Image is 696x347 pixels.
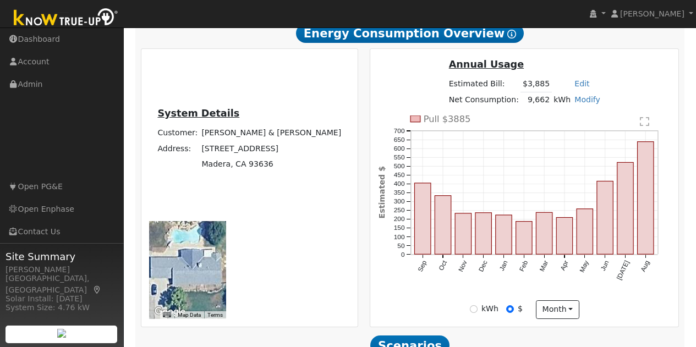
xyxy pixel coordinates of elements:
text: 300 [394,197,405,205]
text: 0 [401,251,405,258]
text: Aug [639,259,651,273]
u: System Details [157,108,239,119]
text: Apr [559,259,570,272]
div: System Size: 4.76 kW [6,302,118,313]
text: 350 [394,189,405,196]
u: Annual Usage [449,59,524,70]
div: Solar Install: [DATE] [6,293,118,305]
td: [PERSON_NAME] & [PERSON_NAME] [200,125,343,141]
a: Modify [574,95,600,104]
rect: onclick="" [516,222,532,255]
td: Net Consumption: [447,92,520,108]
text: 100 [394,233,405,241]
text: Mar [538,259,550,272]
label: $ [518,303,523,315]
rect: onclick="" [536,212,552,254]
td: Address: [156,141,200,156]
text: Jun [599,259,611,272]
label: kWh [481,303,498,315]
input: $ [506,305,514,313]
td: [STREET_ADDRESS] [200,141,343,156]
a: Open this area in Google Maps (opens a new window) [152,305,188,319]
button: Map Data [178,311,201,319]
text: 550 [394,153,405,161]
rect: onclick="" [557,218,573,255]
td: Customer: [156,125,200,141]
text: [DATE] [615,259,631,281]
text: 250 [394,206,405,214]
td: kWh [552,92,573,108]
text: 400 [394,180,405,188]
text: Nov [457,259,469,273]
text: 50 [398,242,405,250]
img: retrieve [57,329,66,338]
text: 150 [394,224,405,232]
td: 9,662 [520,92,551,108]
text: Sep [416,259,429,273]
text: 650 [394,136,405,144]
span: Energy Consumption Overview [296,24,524,43]
span: Site Summary [6,249,118,264]
text: 200 [394,216,405,223]
a: Edit [574,79,589,88]
text:  [640,116,650,127]
span: [PERSON_NAME] [620,9,684,18]
rect: onclick="" [597,181,613,255]
text: Pull $3885 [424,114,471,124]
text: 700 [394,127,405,135]
text: 450 [394,171,405,179]
button: month [536,300,579,319]
input: kWh [470,305,478,313]
td: Madera, CA 93636 [200,156,343,172]
img: Know True-Up [8,6,124,31]
td: $3,885 [520,76,551,92]
div: [PERSON_NAME] [6,264,118,276]
text: Estimated $ [377,166,386,218]
td: Estimated Bill: [447,76,520,92]
text: Feb [518,259,529,273]
rect: onclick="" [475,213,491,254]
i: Show Help [507,30,516,38]
rect: onclick="" [617,162,633,254]
rect: onclick="" [415,183,431,254]
text: 600 [394,145,405,152]
text: Jan [498,259,509,272]
a: Map [92,285,102,294]
rect: onclick="" [496,215,512,254]
rect: onclick="" [577,209,593,254]
a: Terms (opens in new tab) [207,312,223,318]
text: Dec [477,259,489,273]
text: 500 [394,162,405,170]
img: Google [152,305,188,319]
rect: onclick="" [435,196,451,255]
div: [GEOGRAPHIC_DATA], [GEOGRAPHIC_DATA] [6,273,118,296]
rect: onclick="" [638,142,654,255]
text: Oct [437,259,449,272]
rect: onclick="" [455,213,471,254]
text: May [578,259,590,273]
button: Keyboard shortcuts [163,311,171,319]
